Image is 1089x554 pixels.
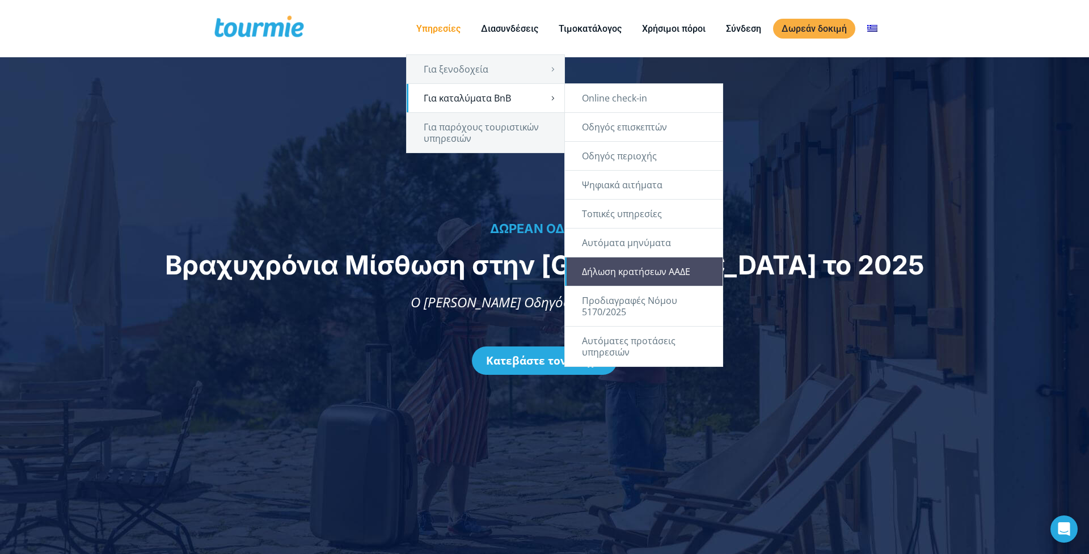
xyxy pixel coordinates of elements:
[773,19,855,39] a: Δωρεάν δοκιμή
[565,327,723,366] a: Αυτόματες προτάσεις υπηρεσιών
[490,221,600,236] span: ΔΩΡΕΑΝ ΟΔΗΓΟΣ
[315,45,362,58] span: Τηλέφωνο
[472,346,617,375] a: Κατεβάστε τον οδηγό
[565,84,723,112] a: Online check-in
[565,113,723,141] a: Οδηγός επισκεπτών
[565,142,723,170] a: Οδηγός περιοχής
[550,22,630,36] a: Τιμοκατάλογος
[565,171,723,199] a: Ψηφιακά αιτήματα
[717,22,770,36] a: Σύνδεση
[165,249,925,281] span: Βραχυχρόνια Μίσθωση στην [GEOGRAPHIC_DATA] το 2025
[1050,515,1078,543] div: Open Intercom Messenger
[565,229,723,257] a: Αυτόματα μηνύματα
[407,113,564,153] a: Για παρόχους τουριστικών υπηρεσιών
[411,293,679,311] span: Ο [PERSON_NAME] Οδηγός για Οικοδεσπότες
[408,22,469,36] a: Υπηρεσίες
[565,286,723,326] a: Προδιαγραφές Νόμου 5170/2025
[407,55,564,83] a: Για ξενοδοχεία
[634,22,714,36] a: Χρήσιμοι πόροι
[472,22,547,36] a: Διασυνδέσεις
[565,257,723,286] a: Δήλωση κρατήσεων ΑΑΔΕ
[407,84,564,112] a: Για καταλύματα BnB
[565,200,723,228] a: Τοπικές υπηρεσίες
[315,92,418,105] span: Αριθμός καταλυμάτων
